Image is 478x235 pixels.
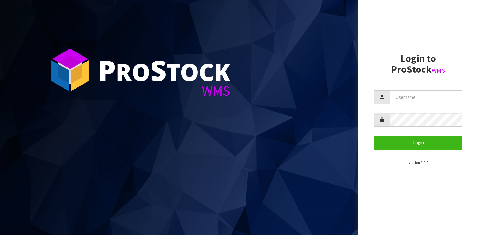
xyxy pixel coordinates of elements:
[98,84,230,98] div: WMS
[98,51,116,89] span: P
[432,67,445,75] small: WMS
[98,56,230,84] div: ro tock
[409,160,428,165] small: Version 1.0.0
[374,53,462,75] h2: Login to ProStock
[390,90,462,104] input: Username
[47,47,93,93] img: ProStock Cube
[374,136,462,149] button: Login
[150,51,166,89] span: S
